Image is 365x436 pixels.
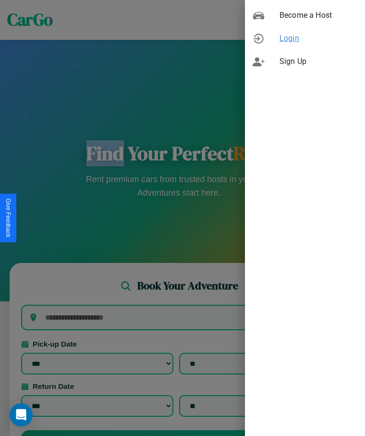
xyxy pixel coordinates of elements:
span: Login [280,33,357,44]
span: Sign Up [280,56,357,67]
div: Open Intercom Messenger [10,403,33,426]
div: Become a Host [245,4,365,27]
span: Become a Host [280,10,357,21]
div: Give Feedback [5,199,12,237]
div: Login [245,27,365,50]
div: Sign Up [245,50,365,73]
